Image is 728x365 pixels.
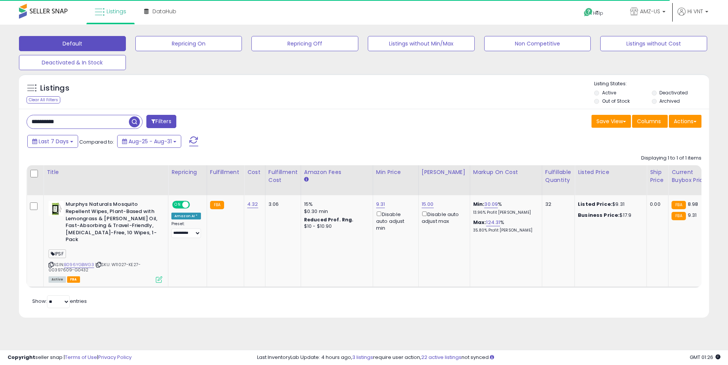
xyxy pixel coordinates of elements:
[672,168,711,184] div: Current Buybox Price
[376,210,413,232] div: Disable auto adjust min
[251,36,358,51] button: Repricing Off
[650,168,665,184] div: Ship Price
[129,138,172,145] span: Aug-25 - Aug-31
[210,168,241,176] div: Fulfillment
[304,176,309,183] small: Amazon Fees.
[593,10,603,16] span: Help
[672,201,686,209] small: FBA
[473,210,536,215] p: 13.96% Profit [PERSON_NAME]
[578,212,641,219] div: $17.9
[152,8,176,15] span: DataHub
[473,219,536,233] div: %
[600,36,707,51] button: Listings without Cost
[268,168,298,184] div: Fulfillment Cost
[473,201,485,208] b: Min:
[578,201,612,208] b: Listed Price:
[602,89,616,96] label: Active
[66,201,158,245] b: Murphys Naturals Mosquito Repellent Wipes, Plant-Based with Lemongrass & [PERSON_NAME] Oil, Fast-...
[304,223,367,230] div: $10 - $10.90
[688,201,698,208] span: 8.98
[486,219,500,226] a: 124.31
[594,80,709,88] p: Listing States:
[688,211,697,219] span: 9.31
[687,8,703,15] span: Hi VNT
[473,168,539,176] div: Markup on Cost
[578,168,643,176] div: Listed Price
[304,201,367,208] div: 15%
[79,138,114,146] span: Compared to:
[19,36,126,51] button: Default
[669,115,701,128] button: Actions
[376,201,385,208] a: 9.31
[422,210,464,225] div: Disable auto adjust max
[49,276,66,283] span: All listings currently available for purchase on Amazon
[304,216,354,223] b: Reduced Prof. Rng.
[47,168,165,176] div: Title
[173,202,182,208] span: ON
[591,115,631,128] button: Save View
[545,201,569,208] div: 32
[49,201,162,282] div: ASIN:
[27,96,60,103] div: Clear All Filters
[19,55,126,70] button: Deactivated & In Stock
[107,8,126,15] span: Listings
[602,98,630,104] label: Out of Stock
[304,168,370,176] div: Amazon Fees
[171,168,204,176] div: Repricing
[637,117,661,125] span: Columns
[210,201,224,209] small: FBA
[247,201,258,208] a: 4.32
[672,212,686,220] small: FBA
[659,89,688,96] label: Deactivated
[135,36,242,51] button: Repricing On
[641,155,701,162] div: Displaying 1 to 1 of 1 items
[39,138,69,145] span: Last 7 Days
[659,98,680,104] label: Archived
[422,201,434,208] a: 15.00
[632,115,668,128] button: Columns
[473,201,536,215] div: %
[578,201,641,208] div: $9.31
[171,213,201,219] div: Amazon AI *
[64,262,94,268] a: B096YGBWG3
[189,202,201,208] span: OFF
[484,36,591,51] button: Non Competitive
[49,262,141,273] span: | SKU: W11027-KE27-00397609-G0432
[640,8,660,15] span: AMZ-US
[247,168,262,176] div: Cost
[27,135,78,148] button: Last 7 Days
[32,298,87,305] span: Show: entries
[117,135,181,148] button: Aug-25 - Aug-31
[678,8,708,25] a: Hi VNT
[376,168,415,176] div: Min Price
[470,165,542,195] th: The percentage added to the cost of goods (COGS) that forms the calculator for Min & Max prices.
[67,276,80,283] span: FBA
[268,201,295,208] div: 3.06
[578,2,618,25] a: Help
[473,228,536,233] p: 35.80% Profit [PERSON_NAME]
[545,168,571,184] div: Fulfillable Quantity
[473,219,486,226] b: Max:
[49,201,64,216] img: 410Y+tmXG8L._SL40_.jpg
[578,211,620,219] b: Business Price:
[40,83,69,94] h5: Listings
[304,208,367,215] div: $0.30 min
[171,221,201,238] div: Preset:
[650,201,662,208] div: 0.00
[368,36,475,51] button: Listings without Min/Max
[146,115,176,128] button: Filters
[49,249,66,258] span: IPSF
[484,201,498,208] a: 30.09
[584,8,593,17] i: Get Help
[422,168,467,176] div: [PERSON_NAME]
